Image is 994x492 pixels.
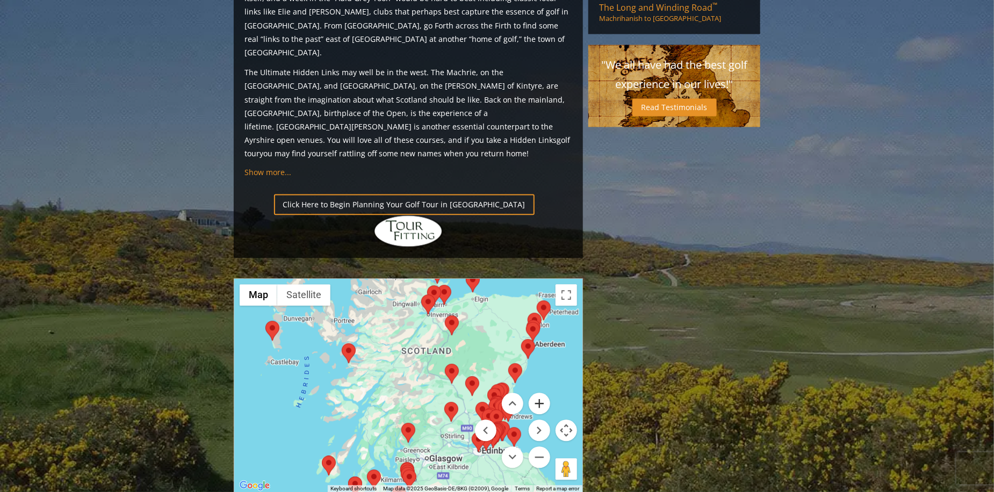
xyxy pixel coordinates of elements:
[515,486,530,491] a: Terms (opens in new tab)
[240,284,277,306] button: Show street map
[529,446,550,468] button: Zoom out
[244,66,572,160] p: The Ultimate Hidden Links may well be in the west. The Machrie, on the [GEOGRAPHIC_DATA], and [GE...
[529,393,550,414] button: Zoom in
[244,167,291,177] a: Show more...
[556,458,577,480] button: Drag Pegman onto the map to open Street View
[502,446,523,468] button: Move down
[556,419,577,441] button: Map camera controls
[529,419,550,441] button: Move right
[599,55,750,94] p: "We all have had the best golf experience in our lives!"
[536,486,579,491] a: Report a map error
[274,194,535,215] a: Click Here to Begin Planning Your Golf Tour in [GEOGRAPHIC_DATA]
[502,393,523,414] button: Move up
[475,419,496,441] button: Move left
[373,215,443,247] img: Hidden Links
[599,2,750,23] a: The Long and Winding Road™Machrihanish to [GEOGRAPHIC_DATA]
[712,1,717,10] sup: ™
[277,284,330,306] button: Show satellite imagery
[599,2,717,13] span: The Long and Winding Road
[556,284,577,306] button: Toggle fullscreen view
[632,98,717,116] a: Read Testimonials
[383,486,508,491] span: Map data ©2025 GeoBasis-DE/BKG (©2009), Google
